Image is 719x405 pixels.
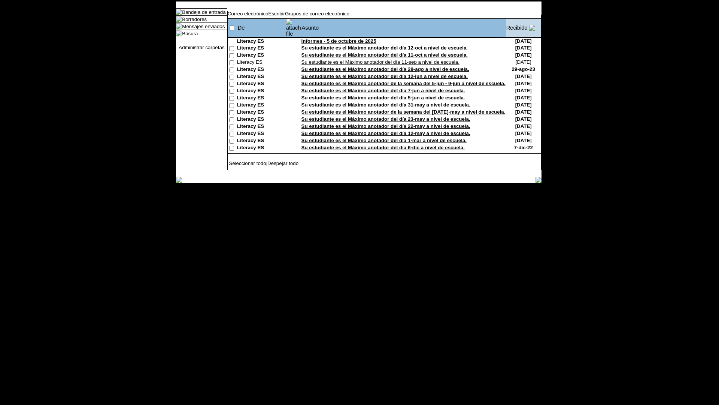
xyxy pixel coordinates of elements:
[176,9,182,15] img: folder_icon_pick.gif
[515,52,532,58] nobr: [DATE]
[515,116,532,122] nobr: [DATE]
[301,102,470,108] a: Su estudiante es el Máximo anotador del día 31-may a nivel de escuela.
[301,59,459,65] a: Su estudiante es el Máximo anotador del día 11-sep a nivel de escuela.
[514,145,533,150] nobr: 7-dic-22
[536,177,541,183] img: table_footer_right.gif
[237,138,286,145] td: Literacy ES
[301,66,469,72] a: Su estudiante es el Máximo anotador del día 28-ago a nivel de escuela.
[237,123,286,130] td: Literacy ES
[301,88,465,93] a: Su estudiante es el Máximo anotador del día 7-jun a nivel de escuela.
[237,130,286,138] td: Literacy ES
[182,24,225,29] a: Mensajes enviados
[301,109,506,115] a: Su estudiante es el Máximo anotador de la semana del [DATE]-may a nivel de escuela.
[515,109,532,115] nobr: [DATE]
[182,16,207,22] a: Borradores
[301,116,470,122] a: Su estudiante es el Máximo anotador del día 23-may a nivel de escuela.
[301,123,470,129] a: Su estudiante es el Máximo anotador del día 22-may a nivel de escuela.
[237,45,286,52] td: Literacy ES
[182,9,225,15] a: Bandeja de entrada
[237,95,286,102] td: Literacy ES
[237,109,286,116] td: Literacy ES
[179,45,224,50] a: Administrar carpetas
[176,30,182,36] img: folder_icon.gif
[237,145,286,152] td: Literacy ES
[515,138,532,143] nobr: [DATE]
[286,19,301,37] img: attach file
[512,66,535,72] nobr: 29-ago-23
[515,81,532,86] nobr: [DATE]
[237,59,286,66] td: Literacy ES
[301,95,465,100] a: Su estudiante es el Máximo anotador del día 5-jun a nivel de escuela.
[515,38,532,44] nobr: [DATE]
[237,66,286,73] td: Literacy ES
[237,102,286,109] td: Literacy ES
[301,38,376,44] a: Informes - 5 de octubre de 2025
[237,88,286,95] td: Literacy ES
[228,160,322,166] td: |
[515,95,532,100] nobr: [DATE]
[237,116,286,123] td: Literacy ES
[237,38,286,45] td: Literacy ES
[176,23,182,29] img: folder_icon.gif
[515,123,532,129] nobr: [DATE]
[516,59,531,65] nobr: [DATE]
[237,81,286,88] td: Literacy ES
[228,11,269,16] a: Correo electrónico
[301,145,465,150] a: Su estudiante es el Máximo anotador del día 6-dic a nivel de escuela.
[229,160,266,166] a: Seleccionar todo
[515,102,532,108] nobr: [DATE]
[301,73,468,79] a: Su estudiante es el Máximo anotador del día 12-jun a nivel de escuela.
[269,11,285,16] a: Escribir
[238,25,245,31] a: De
[515,73,532,79] nobr: [DATE]
[301,81,506,86] a: Su estudiante es el Máximo anotador de la semana del 5-jun - 9-jun a nivel de escuela.
[301,130,470,136] a: Su estudiante es el Máximo anotador del día 12-may a nivel de escuela.
[267,160,298,166] a: Despejar todo
[176,16,182,22] img: folder_icon.gif
[515,88,532,93] nobr: [DATE]
[176,177,182,183] img: table_footer_left.gif
[301,45,468,51] a: Su estudiante es el Máximo anotador del día 12-oct a nivel de escuela.
[182,31,198,36] a: Basura
[506,25,528,31] a: Recibido
[515,45,532,51] nobr: [DATE]
[302,25,319,31] a: Asunto
[301,138,467,143] a: Su estudiante es el Máximo anotador del día 1-mar a nivel de escuela.
[237,52,286,59] td: Literacy ES
[301,52,468,58] a: Su estudiante es el Máximo anotador del día 11-oct a nivel de escuela.
[285,11,349,16] a: Grupos de correo electrónico
[515,130,532,136] nobr: [DATE]
[237,73,286,81] td: Literacy ES
[529,25,535,31] img: arrow_down.gif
